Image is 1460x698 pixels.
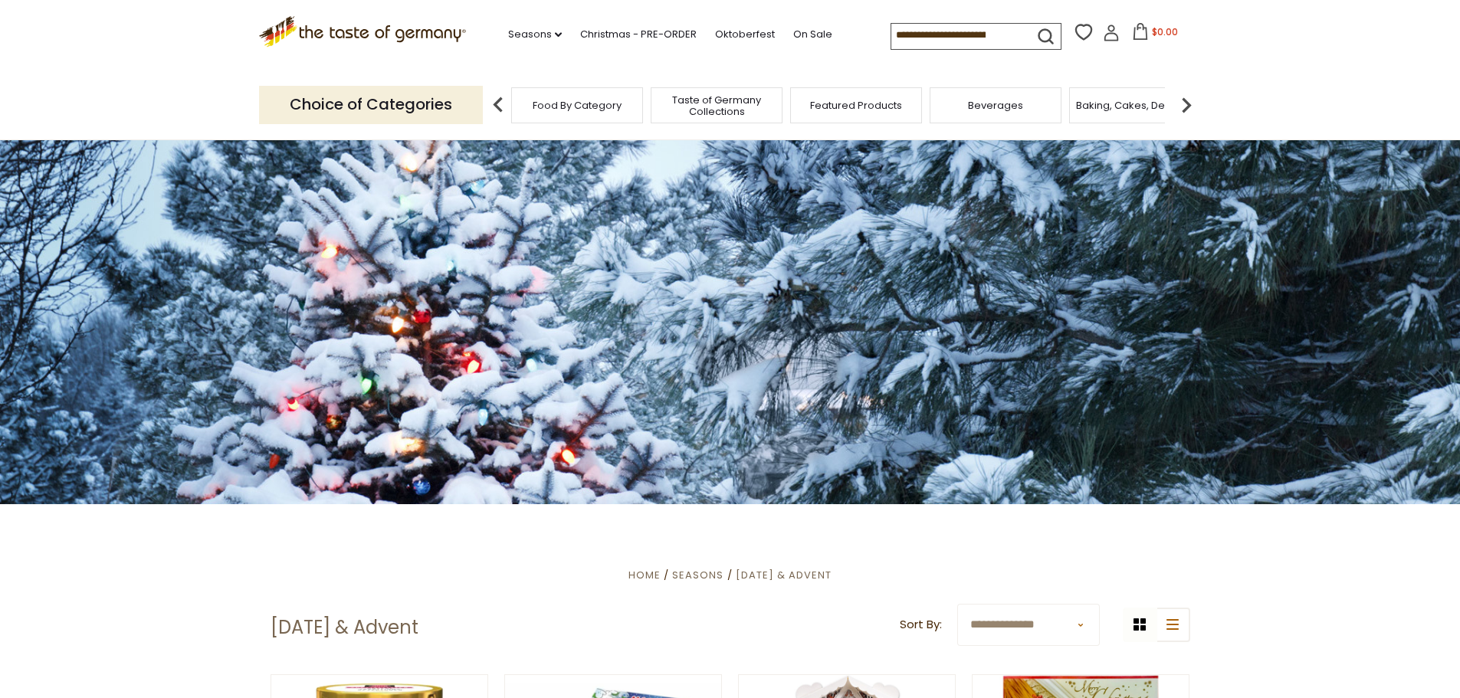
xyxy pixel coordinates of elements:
button: $0.00 [1123,23,1188,46]
a: Baking, Cakes, Desserts [1076,100,1195,111]
p: Choice of Categories [259,86,483,123]
a: On Sale [793,26,832,43]
a: Home [628,568,661,582]
a: Seasons [672,568,723,582]
h1: [DATE] & Advent [271,616,418,639]
label: Sort By: [900,615,942,634]
img: previous arrow [483,90,513,120]
a: Beverages [968,100,1023,111]
a: [DATE] & Advent [736,568,832,582]
a: Christmas - PRE-ORDER [580,26,697,43]
a: Oktoberfest [715,26,775,43]
span: $0.00 [1152,25,1178,38]
a: Seasons [508,26,562,43]
a: Taste of Germany Collections [655,94,778,117]
img: next arrow [1171,90,1202,120]
a: Food By Category [533,100,622,111]
a: Featured Products [810,100,902,111]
